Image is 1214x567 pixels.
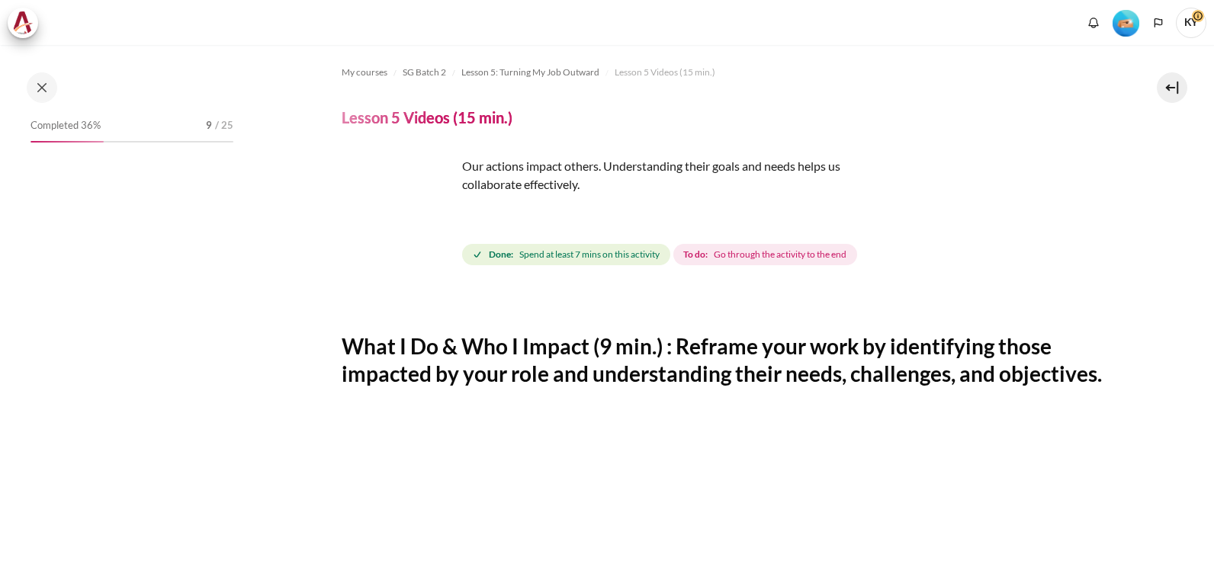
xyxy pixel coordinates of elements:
[519,248,660,261] span: Spend at least 7 mins on this activity
[8,8,46,38] a: Architeck Architeck
[31,118,101,133] span: Completed 36%
[714,248,846,261] span: Go through the activity to the end
[403,66,446,79] span: SG Batch 2
[461,66,599,79] span: Lesson 5: Turning My Job Outward
[342,66,387,79] span: My courses
[206,118,212,133] span: 9
[215,118,233,133] span: / 25
[489,248,513,261] strong: Done:
[342,157,456,271] img: srdr
[342,107,512,127] h4: Lesson 5 Videos (15 min.)
[461,63,599,82] a: Lesson 5: Turning My Job Outward
[1106,8,1145,37] a: Level #2
[462,241,860,268] div: Completion requirements for Lesson 5 Videos (15 min.)
[615,66,715,79] span: Lesson 5 Videos (15 min.)
[12,11,34,34] img: Architeck
[342,332,1106,388] h2: What I Do & Who I Impact (9 min.) : Reframe your work by identifying those impacted by your role ...
[1176,8,1206,38] a: User menu
[1082,11,1105,34] div: Show notification window with no new notifications
[615,63,715,82] a: Lesson 5 Videos (15 min.)
[31,141,104,143] div: 36%
[1113,8,1139,37] div: Level #2
[1176,8,1206,38] span: KY
[1147,11,1170,34] button: Languages
[1113,10,1139,37] img: Level #2
[342,63,387,82] a: My courses
[683,248,708,261] strong: To do:
[342,60,1106,85] nav: Navigation bar
[403,63,446,82] a: SG Batch 2
[342,157,875,194] p: Our actions impact others. Understanding their goals and needs helps us collaborate effectively.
